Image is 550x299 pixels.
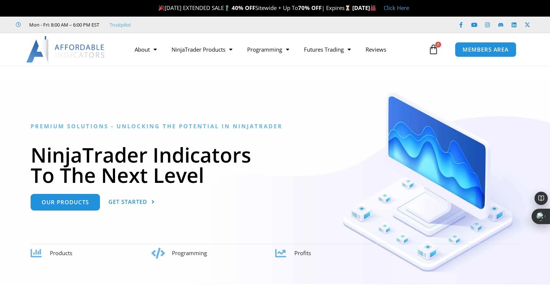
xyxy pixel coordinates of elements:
[384,4,409,11] a: Click Here
[164,41,240,58] a: NinjaTrader Products
[31,123,519,130] h6: Premium Solutions - Unlocking the Potential in NinjaTrader
[31,194,100,211] a: Our Products
[108,194,155,211] a: Get Started
[297,41,358,58] a: Futures Trading
[26,36,105,63] img: LogoAI | Affordable Indicators – NinjaTrader
[240,41,297,58] a: Programming
[127,41,164,58] a: About
[435,42,441,48] span: 0
[345,5,350,11] img: ⌛
[358,41,394,58] a: Reviews
[27,20,99,29] span: Mon - Fri: 8:00 AM – 6:00 PM EST
[294,249,311,257] span: Profits
[232,4,255,11] strong: 40% OFF
[50,249,72,257] span: Products
[110,20,131,29] a: Trustpilot
[455,42,516,57] a: MEMBERS AREA
[172,249,207,257] span: Programming
[352,4,376,11] strong: [DATE]
[417,39,450,60] a: 0
[298,4,322,11] strong: 70% OFF
[108,199,147,205] span: Get Started
[31,145,519,185] h1: NinjaTrader Indicators To The Next Level
[370,5,376,11] img: 🏭
[42,199,89,205] span: Our Products
[224,5,230,11] img: 🏌️‍♂️
[463,47,509,52] span: MEMBERS AREA
[159,5,164,11] img: 🎉
[127,41,426,58] nav: Menu
[157,4,352,11] span: [DATE] EXTENDED SALE Sitewide + Up To | Expires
